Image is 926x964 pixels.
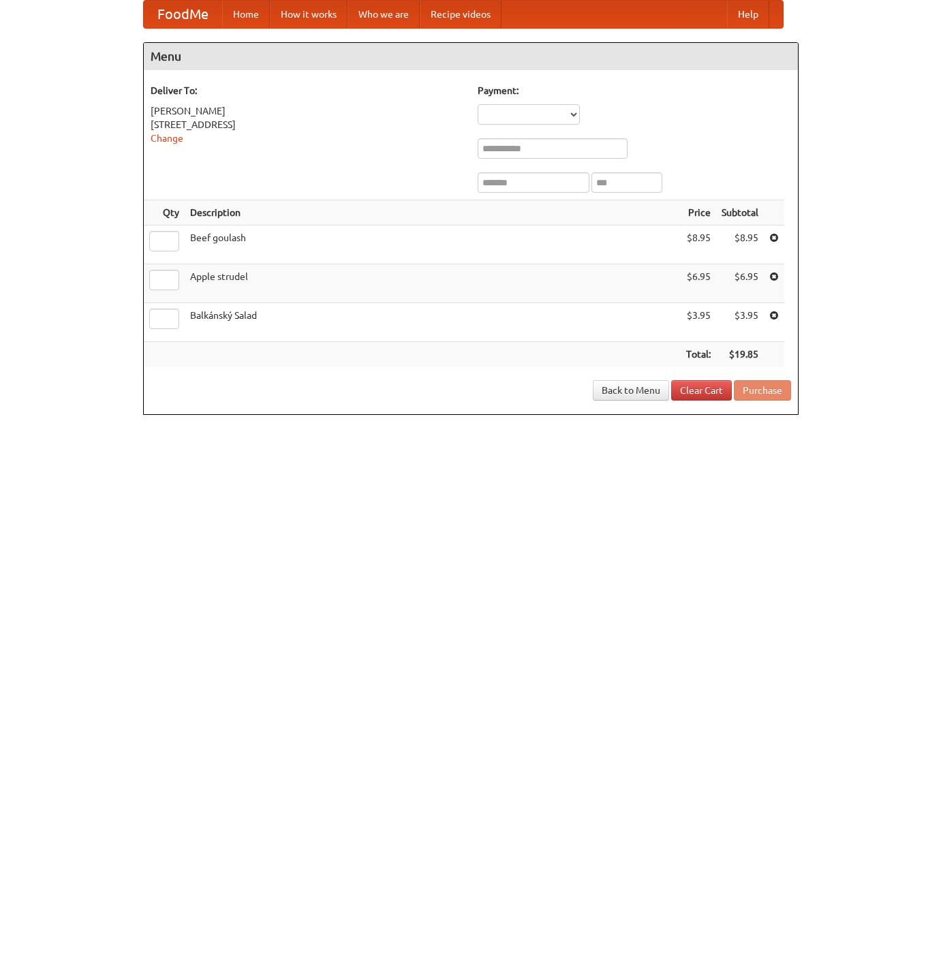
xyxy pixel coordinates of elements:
[716,303,764,342] td: $3.95
[185,303,681,342] td: Balkánský Salad
[734,380,791,401] button: Purchase
[727,1,769,28] a: Help
[681,303,716,342] td: $3.95
[144,200,185,226] th: Qty
[348,1,420,28] a: Who we are
[716,264,764,303] td: $6.95
[185,200,681,226] th: Description
[716,226,764,264] td: $8.95
[144,1,222,28] a: FoodMe
[681,264,716,303] td: $6.95
[671,380,732,401] a: Clear Cart
[185,264,681,303] td: Apple strudel
[681,226,716,264] td: $8.95
[151,133,183,144] a: Change
[185,226,681,264] td: Beef goulash
[420,1,501,28] a: Recipe videos
[681,342,716,367] th: Total:
[478,84,791,97] h5: Payment:
[151,118,464,131] div: [STREET_ADDRESS]
[593,380,669,401] a: Back to Menu
[222,1,270,28] a: Home
[716,342,764,367] th: $19.85
[716,200,764,226] th: Subtotal
[681,200,716,226] th: Price
[144,43,798,70] h4: Menu
[270,1,348,28] a: How it works
[151,84,464,97] h5: Deliver To:
[151,104,464,118] div: [PERSON_NAME]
